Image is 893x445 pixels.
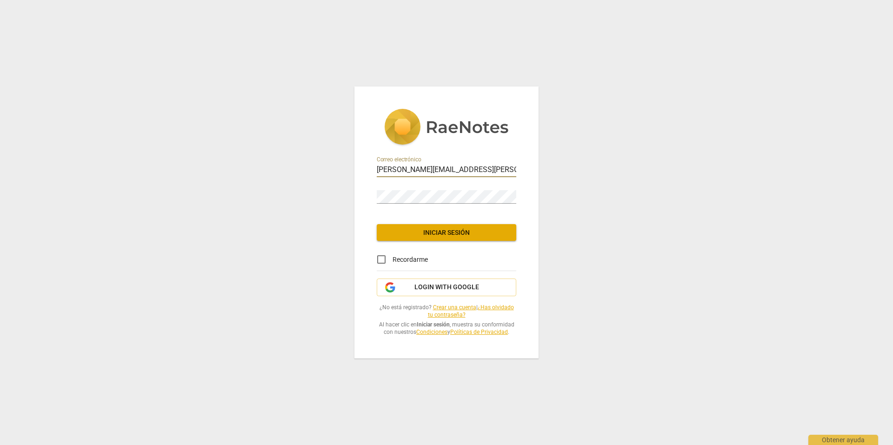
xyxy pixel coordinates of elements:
[384,228,509,238] span: Iniciar sesión
[416,329,447,335] a: Condiciones
[384,109,509,147] img: 5ac2273c67554f335776073100b6d88f.svg
[377,304,516,319] span: ¿No está registrado? |
[433,304,476,311] a: Crear una cuenta
[393,255,428,265] span: Recordarme
[450,329,508,335] a: Políticas de Privacidad
[808,435,878,445] div: Obtener ayuda
[428,304,514,319] a: ¿Has olvidado tu contraseña?
[377,279,516,296] button: Login with Google
[414,283,479,292] span: Login with Google
[417,321,450,328] b: Iniciar sesión
[377,224,516,241] button: Iniciar sesión
[377,321,516,336] span: Al hacer clic en , muestra su conformidad con nuestros y .
[377,157,421,163] label: Correo electrónico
